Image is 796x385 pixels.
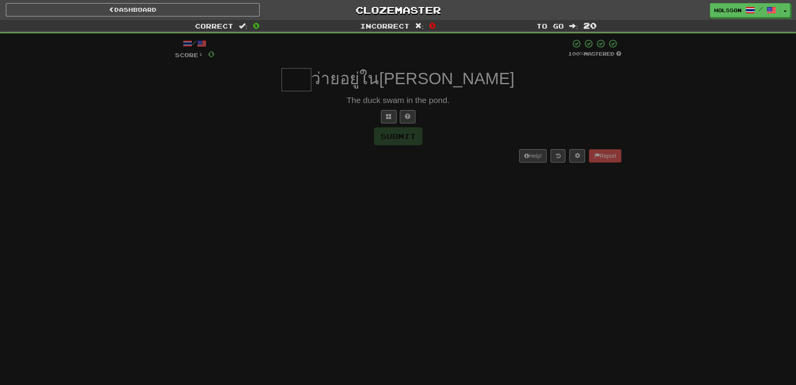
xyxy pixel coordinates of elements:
[568,51,621,58] div: Mastered
[311,69,514,88] span: ว่ายอยู่ใน[PERSON_NAME]
[714,7,742,14] span: holsson
[589,149,621,163] button: Report
[400,110,415,123] button: Single letter hint - you only get 1 per sentence and score half the points! alt+h
[175,52,203,58] span: Score:
[6,3,260,16] a: Dashboard
[583,21,597,30] span: 20
[381,110,397,123] button: Switch sentence to multiple choice alt+p
[568,51,584,57] span: 100 %
[710,3,780,17] a: holsson /
[519,149,547,163] button: Help!
[253,21,260,30] span: 0
[175,39,215,49] div: /
[429,21,436,30] span: 0
[536,22,564,30] span: To go
[195,22,233,30] span: Correct
[759,6,763,12] span: /
[271,3,525,17] a: Clozemaster
[569,23,578,29] span: :
[360,22,410,30] span: Incorrect
[208,49,215,59] span: 0
[175,94,621,106] div: The duck swam in the pond.
[239,23,247,29] span: :
[374,127,422,145] button: Submit
[415,23,424,29] span: :
[551,149,565,163] button: Round history (alt+y)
